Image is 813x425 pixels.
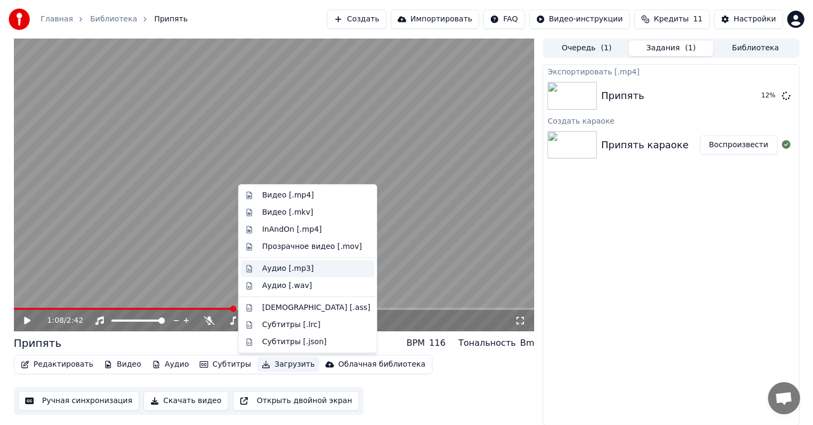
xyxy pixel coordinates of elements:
[9,9,30,30] img: youka
[17,357,98,372] button: Редактировать
[700,135,778,155] button: Воспроизвести
[520,337,535,350] div: Bm
[262,241,362,252] div: Прозрачное видео [.mov]
[154,14,188,25] span: Припять
[100,357,146,372] button: Видео
[629,41,713,56] button: Задания
[634,10,710,29] button: Кредиты11
[90,14,137,25] a: Библиотека
[327,10,386,29] button: Создать
[543,65,799,78] div: Экспортировать [.mp4]
[262,280,312,291] div: Аудио [.wav]
[483,10,525,29] button: FAQ
[543,114,799,127] div: Создать караоке
[41,14,73,25] a: Главная
[685,43,696,54] span: ( 1 )
[529,10,630,29] button: Видео-инструкции
[47,315,73,326] div: /
[601,88,644,103] div: Припять
[195,357,255,372] button: Субтитры
[601,43,612,54] span: ( 1 )
[601,138,688,153] div: Припять караоке
[262,207,313,218] div: Видео [.mkv]
[654,14,689,25] span: Кредиты
[148,357,193,372] button: Аудио
[338,359,426,370] div: Облачная библиотека
[768,382,800,414] div: Открытый чат
[713,41,798,56] button: Библиотека
[734,14,776,25] div: Настройки
[14,336,62,351] div: Припять
[262,263,314,274] div: Аудио [.mp3]
[262,190,314,201] div: Видео [.mp4]
[262,337,327,347] div: Субтитры [.json]
[233,391,359,411] button: Открыть двойной экран
[47,315,64,326] span: 1:08
[762,92,778,100] div: 12 %
[459,337,516,350] div: Тональность
[143,391,229,411] button: Скачать видео
[693,14,703,25] span: 11
[66,315,83,326] span: 2:42
[262,302,370,313] div: [DEMOGRAPHIC_DATA] [.ass]
[544,41,629,56] button: Очередь
[41,14,188,25] nav: breadcrumb
[714,10,783,29] button: Настройки
[262,320,321,330] div: Субтитры [.lrc]
[391,10,480,29] button: Импортировать
[262,224,322,235] div: InAndOn [.mp4]
[257,357,319,372] button: Загрузить
[18,391,140,411] button: Ручная синхронизация
[407,337,425,350] div: BPM
[429,337,446,350] div: 116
